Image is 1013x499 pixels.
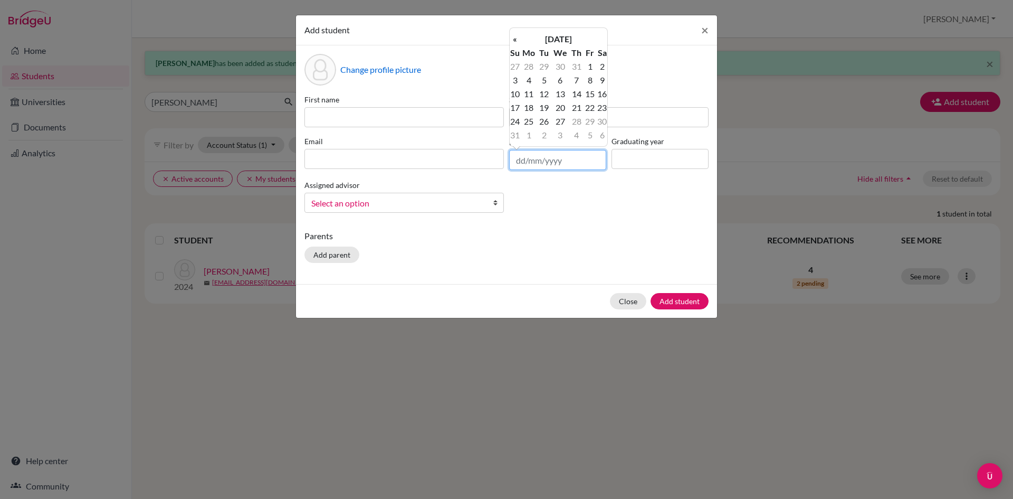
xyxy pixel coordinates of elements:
td: 12 [538,87,551,101]
td: 8 [584,73,597,87]
td: 19 [538,101,551,115]
td: 9 [597,73,607,87]
td: 31 [510,128,520,142]
td: 1 [520,128,538,142]
label: Email [304,136,504,147]
button: Close [693,15,717,45]
td: 20 [551,101,569,115]
td: 14 [569,87,583,101]
td: 24 [510,115,520,128]
td: 30 [597,115,607,128]
th: We [551,46,569,60]
td: 3 [551,128,569,142]
th: « [510,32,520,46]
div: Open Intercom Messenger [977,463,1002,488]
input: dd/mm/yyyy [509,150,606,170]
th: [DATE] [520,32,597,46]
p: Parents [304,230,709,242]
td: 4 [569,128,583,142]
td: 28 [569,115,583,128]
th: Mo [520,46,538,60]
td: 15 [584,87,597,101]
th: Th [569,46,583,60]
td: 25 [520,115,538,128]
td: 16 [597,87,607,101]
button: Add parent [304,247,359,263]
span: × [701,22,709,37]
td: 6 [551,73,569,87]
td: 29 [538,60,551,73]
td: 31 [569,60,583,73]
td: 21 [569,101,583,115]
td: 7 [569,73,583,87]
td: 13 [551,87,569,101]
label: Assigned advisor [304,180,360,191]
td: 27 [551,115,569,128]
th: Fr [584,46,597,60]
td: 26 [538,115,551,128]
label: Surname [509,94,709,105]
td: 4 [520,73,538,87]
td: 3 [510,73,520,87]
td: 18 [520,101,538,115]
td: 6 [597,128,607,142]
td: 2 [538,128,551,142]
td: 2 [597,60,607,73]
th: Tu [538,46,551,60]
span: Add student [304,25,350,35]
th: Sa [597,46,607,60]
td: 1 [584,60,597,73]
label: Graduating year [611,136,709,147]
th: Su [510,46,520,60]
td: 5 [538,73,551,87]
button: Close [610,293,646,309]
td: 28 [520,60,538,73]
label: First name [304,94,504,105]
td: 10 [510,87,520,101]
div: Profile picture [304,54,336,86]
td: 29 [584,115,597,128]
button: Add student [651,293,709,309]
td: 5 [584,128,597,142]
td: 11 [520,87,538,101]
span: Select an option [311,196,483,210]
td: 27 [510,60,520,73]
td: 23 [597,101,607,115]
td: 30 [551,60,569,73]
td: 22 [584,101,597,115]
td: 17 [510,101,520,115]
